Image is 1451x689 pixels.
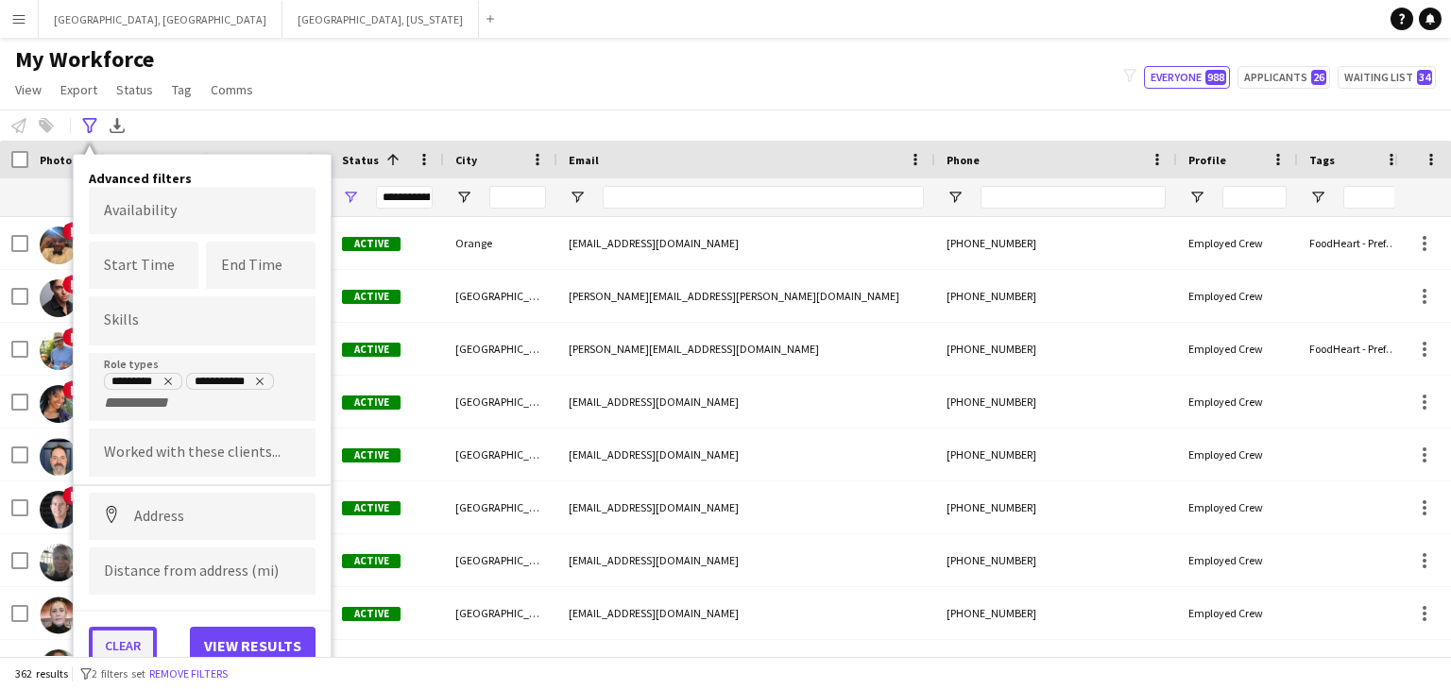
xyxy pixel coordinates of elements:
[15,81,42,98] span: View
[109,77,161,102] a: Status
[62,486,81,505] span: !
[1177,217,1298,269] div: Employed Crew
[342,501,401,515] span: Active
[444,429,557,480] div: [GEOGRAPHIC_DATA]
[1343,186,1400,209] input: Tags Filter Input
[40,332,77,370] img: Adrian Guerra
[62,222,81,241] span: !
[1177,481,1298,533] div: Employed Crew
[569,189,586,206] button: Open Filter Menu
[1188,189,1205,206] button: Open Filter Menu
[40,153,72,167] span: Photo
[557,270,935,322] div: [PERSON_NAME][EMAIL_ADDRESS][PERSON_NAME][DOMAIN_NAME]
[557,376,935,428] div: [EMAIL_ADDRESS][DOMAIN_NAME]
[172,81,192,98] span: Tag
[1177,323,1298,375] div: Employed Crew
[104,445,300,462] input: Type to search clients...
[947,189,964,206] button: Open Filter Menu
[342,237,401,251] span: Active
[62,275,81,294] span: !
[935,323,1177,375] div: [PHONE_NUMBER]
[1309,153,1335,167] span: Tags
[40,597,77,634] img: Alicia Tanzer
[1177,376,1298,428] div: Employed Crew
[342,448,401,462] span: Active
[603,186,924,209] input: Email Filter Input
[1338,66,1436,89] button: Waiting list34
[557,534,935,586] div: [EMAIL_ADDRESS][DOMAIN_NAME]
[53,77,105,102] a: Export
[342,554,401,568] span: Active
[164,77,199,102] a: Tag
[104,312,300,329] input: Type to search skills...
[8,77,49,102] a: View
[211,81,253,98] span: Comms
[40,385,77,423] img: Adrianne Conley
[92,666,145,681] span: 2 filters set
[444,376,557,428] div: [GEOGRAPHIC_DATA]
[444,323,557,375] div: [GEOGRAPHIC_DATA]
[145,664,231,684] button: Remove filters
[78,114,101,137] app-action-btn: Advanced filters
[40,227,77,264] img: Aaron Bolton
[342,189,359,206] button: Open Filter Menu
[159,376,174,391] delete-icon: Remove tag
[1205,70,1226,85] span: 988
[89,627,157,664] button: Clear
[250,376,265,391] delete-icon: Remove tag
[15,45,154,74] span: My Workforce
[342,290,401,304] span: Active
[106,114,128,137] app-action-btn: Export XLSX
[203,77,261,102] a: Comms
[981,186,1166,209] input: Phone Filter Input
[1144,66,1230,89] button: Everyone988
[557,429,935,480] div: [EMAIL_ADDRESS][DOMAIN_NAME]
[489,186,546,209] input: City Filter Input
[557,217,935,269] div: [EMAIL_ADDRESS][DOMAIN_NAME]
[557,481,935,533] div: [EMAIL_ADDRESS][DOMAIN_NAME]
[1177,270,1298,322] div: Employed Crew
[444,217,557,269] div: Orange
[935,376,1177,428] div: [PHONE_NUMBER]
[455,153,477,167] span: City
[1177,429,1298,480] div: Employed Crew
[444,270,557,322] div: [GEOGRAPHIC_DATA]
[342,343,401,357] span: Active
[195,376,266,391] div: LA - Server
[342,395,401,410] span: Active
[1177,534,1298,586] div: Employed Crew
[444,587,557,639] div: [GEOGRAPHIC_DATA]
[935,481,1177,533] div: [PHONE_NUMBER]
[134,153,192,167] span: First Name
[342,153,379,167] span: Status
[40,438,77,476] img: Alejandro Valido
[1177,587,1298,639] div: Employed Crew
[89,170,316,187] h4: Advanced filters
[104,395,184,412] input: + Role type
[39,1,282,38] button: [GEOGRAPHIC_DATA], [GEOGRAPHIC_DATA]
[557,323,935,375] div: [PERSON_NAME][EMAIL_ADDRESS][DOMAIN_NAME]
[947,153,980,167] span: Phone
[282,1,479,38] button: [GEOGRAPHIC_DATA], [US_STATE]
[935,534,1177,586] div: [PHONE_NUMBER]
[62,328,81,346] span: !
[1311,70,1326,85] span: 26
[1188,153,1226,167] span: Profile
[569,153,599,167] span: Email
[444,481,557,533] div: [GEOGRAPHIC_DATA]
[40,279,77,317] img: Aaron Hanick
[1222,186,1287,209] input: Profile Filter Input
[444,534,557,586] div: [GEOGRAPHIC_DATA]
[60,81,97,98] span: Export
[935,270,1177,322] div: [PHONE_NUMBER]
[62,380,81,399] span: !
[935,217,1177,269] div: [PHONE_NUMBER]
[342,607,401,621] span: Active
[40,491,77,529] img: Alex Montoya
[190,627,316,664] button: View results
[935,587,1177,639] div: [PHONE_NUMBER]
[1309,189,1326,206] button: Open Filter Menu
[935,429,1177,480] div: [PHONE_NUMBER]
[40,544,77,581] img: Alexandra white Alexx
[1298,217,1411,269] div: FoodHeart - Preferred Staff, Server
